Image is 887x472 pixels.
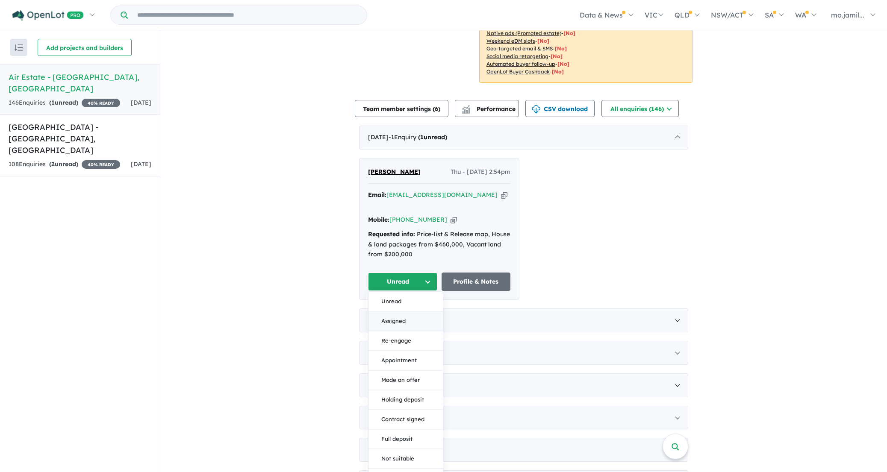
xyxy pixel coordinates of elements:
button: Unread [368,273,437,291]
span: [PERSON_NAME] [368,168,421,176]
button: Holding deposit [368,390,443,410]
span: 40 % READY [82,99,120,107]
div: [DATE] [359,341,688,365]
u: Weekend eDM slots [486,38,535,44]
div: Price-list & Release map, House & land packages from $460,000, Vacant land from $200,000 [368,229,510,260]
strong: Requested info: [368,230,415,238]
button: Not suitable [368,449,443,469]
button: Contract signed [368,410,443,430]
button: Performance [455,100,519,117]
img: bar-chart.svg [462,108,470,113]
span: Performance [463,105,516,113]
u: Geo-targeted email & SMS [486,45,553,52]
span: 40 % READY [82,160,120,169]
a: Profile & Notes [442,273,511,291]
div: [DATE] [359,308,688,332]
button: Copy [501,191,507,199]
div: [DATE] [359,373,688,397]
span: [No] [537,38,549,44]
span: 6 [435,105,438,113]
button: CSV download [525,100,595,117]
span: [No] [552,68,564,75]
a: [EMAIL_ADDRESS][DOMAIN_NAME] [386,191,498,199]
img: line-chart.svg [462,105,470,110]
span: Thu - [DATE] 2:54pm [451,167,510,177]
div: [DATE] [359,126,688,150]
span: - 1 Enquir y [389,133,447,141]
button: Made an offer [368,371,443,390]
button: Re-engage [368,331,443,351]
span: [No] [563,30,575,36]
u: Social media retargeting [486,53,548,59]
strong: ( unread) [49,160,78,168]
span: [No] [555,45,567,52]
input: Try estate name, suburb, builder or developer [130,6,365,24]
div: [DATE] [359,438,688,462]
span: [No] [557,61,569,67]
button: All enquiries (146) [601,100,679,117]
span: 2 [51,160,55,168]
span: mo.jamil... [831,11,864,19]
img: Openlot PRO Logo White [12,10,84,21]
strong: Mobile: [368,216,389,223]
button: Copy [451,215,457,224]
button: Unread [368,292,443,312]
span: [DATE] [131,160,151,168]
span: 1 [420,133,424,141]
a: [PERSON_NAME] [368,167,421,177]
strong: ( unread) [49,99,78,106]
button: Assigned [368,312,443,331]
span: 1 [51,99,55,106]
strong: Email: [368,191,386,199]
button: Team member settings (6) [355,100,448,117]
div: 146 Enquir ies [9,98,120,108]
h5: Air Estate - [GEOGRAPHIC_DATA] , [GEOGRAPHIC_DATA] [9,71,151,94]
img: download icon [532,105,540,114]
a: [PHONE_NUMBER] [389,216,447,223]
span: [DATE] [131,99,151,106]
button: Add projects and builders [38,39,132,56]
h5: [GEOGRAPHIC_DATA] - [GEOGRAPHIC_DATA] , [GEOGRAPHIC_DATA] [9,121,151,156]
u: Automated buyer follow-up [486,61,555,67]
u: OpenLot Buyer Cashback [486,68,550,75]
span: [No] [551,53,563,59]
button: Full deposit [368,430,443,449]
img: sort.svg [15,44,23,51]
button: Appointment [368,351,443,371]
u: Native ads (Promoted estate) [486,30,561,36]
strong: ( unread) [418,133,447,141]
div: 108 Enquir ies [9,159,120,170]
div: [DATE] [359,406,688,430]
